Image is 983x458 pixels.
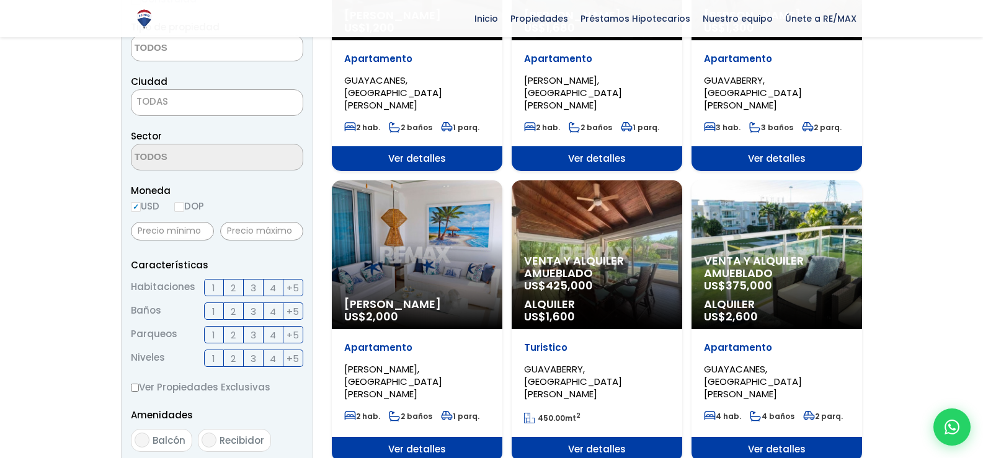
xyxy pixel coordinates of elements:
[389,122,432,133] span: 2 baños
[512,146,682,171] span: Ver detalles
[569,122,612,133] span: 2 baños
[131,302,161,320] span: Baños
[704,278,772,293] span: US$
[131,202,141,212] input: USD
[576,411,580,420] sup: 2
[344,411,380,421] span: 2 hab.
[344,53,490,65] p: Apartamento
[344,309,398,324] span: US$
[131,183,303,198] span: Moneda
[802,122,842,133] span: 2 parq.
[251,304,256,319] span: 3
[704,411,741,421] span: 4 hab.
[202,433,216,447] input: Recibidor
[131,93,303,110] span: TODAS
[546,278,593,293] span: 425,000
[704,74,802,112] span: GUAVABERRY, [GEOGRAPHIC_DATA][PERSON_NAME]
[251,351,256,366] span: 3
[366,309,398,324] span: 2,000
[212,280,215,296] span: 1
[212,327,215,343] span: 1
[131,279,195,296] span: Habitaciones
[704,122,741,133] span: 3 hab.
[704,298,850,310] span: Alquiler
[174,202,184,212] input: DOP
[133,8,155,30] img: Logo de REMAX
[270,351,276,366] span: 4
[546,309,575,324] span: 1,600
[131,75,167,88] span: Ciudad
[212,351,215,366] span: 1
[332,146,502,171] span: Ver detalles
[131,379,303,395] label: Ver Propiedades Exclusivas
[524,74,622,112] span: [PERSON_NAME], [GEOGRAPHIC_DATA][PERSON_NAME]
[344,74,442,112] span: GUAYACANES, [GEOGRAPHIC_DATA][PERSON_NAME]
[524,122,560,133] span: 2 hab.
[131,257,303,273] p: Características
[726,309,758,324] span: 2,600
[212,304,215,319] span: 1
[287,280,299,296] span: +5
[574,9,696,28] span: Préstamos Hipotecarios
[270,304,276,319] span: 4
[704,309,758,324] span: US$
[524,53,670,65] p: Apartamento
[704,255,850,280] span: Venta y alquiler amueblado
[251,280,256,296] span: 3
[524,341,670,354] p: Turistico
[287,327,299,343] span: +5
[696,9,779,28] span: Nuestro equipo
[524,363,622,400] span: GUAVABERRY, [GEOGRAPHIC_DATA][PERSON_NAME]
[704,53,850,65] p: Apartamento
[524,278,593,293] span: US$
[692,146,862,171] span: Ver detalles
[135,433,149,447] input: Balcón
[441,122,479,133] span: 1 parq.
[220,434,264,447] span: Recibidor
[344,363,442,400] span: [PERSON_NAME], [GEOGRAPHIC_DATA][PERSON_NAME]
[803,411,843,421] span: 2 parq.
[726,278,772,293] span: 375,000
[131,407,303,423] p: Amenidades
[344,341,490,354] p: Apartamento
[270,327,276,343] span: 4
[621,122,659,133] span: 1 parq.
[231,280,236,296] span: 2
[131,384,139,392] input: Ver Propiedades Exclusivas
[136,95,168,108] span: TODAS
[131,198,159,214] label: USD
[287,351,299,366] span: +5
[153,434,185,447] span: Balcón
[704,341,850,354] p: Apartamento
[524,413,580,423] span: mt
[779,9,863,28] span: Únete a RE/MAX
[131,326,177,343] span: Parqueos
[749,122,793,133] span: 3 baños
[231,327,236,343] span: 2
[344,298,490,310] span: [PERSON_NAME]
[251,327,256,343] span: 3
[131,35,252,62] textarea: Search
[750,411,794,421] span: 4 baños
[131,144,252,171] textarea: Search
[131,222,214,240] input: Precio mínimo
[504,9,574,28] span: Propiedades
[441,411,479,421] span: 1 parq.
[231,351,236,366] span: 2
[131,350,165,367] span: Niveles
[468,9,504,28] span: Inicio
[287,304,299,319] span: +5
[174,198,204,214] label: DOP
[231,304,236,319] span: 2
[524,309,575,324] span: US$
[220,222,303,240] input: Precio máximo
[538,413,565,423] span: 450.00
[704,363,802,400] span: GUAYACANES, [GEOGRAPHIC_DATA][PERSON_NAME]
[344,122,380,133] span: 2 hab.
[131,130,162,143] span: Sector
[524,255,670,280] span: Venta y alquiler amueblado
[389,411,432,421] span: 2 baños
[524,298,670,310] span: Alquiler
[131,89,303,116] span: TODAS
[270,280,276,296] span: 4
